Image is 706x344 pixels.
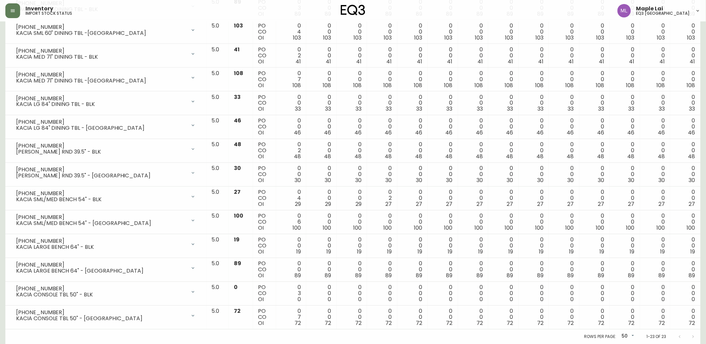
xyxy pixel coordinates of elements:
[16,30,186,36] div: KACIA SML 60" DINING TBL -[GEOGRAPHIC_DATA]
[258,166,271,184] div: PO CO
[626,81,635,89] span: 108
[312,142,331,160] div: 0 0
[312,70,331,89] div: 0 0
[312,47,331,65] div: 0 0
[506,153,513,161] span: 48
[258,200,264,208] span: OI
[628,200,635,208] span: 27
[325,200,331,208] span: 29
[372,166,392,184] div: 0 0
[505,34,513,42] span: 103
[535,81,543,89] span: 108
[258,153,264,161] span: OI
[295,177,301,184] span: 30
[293,34,301,42] span: 103
[615,142,635,160] div: 0 0
[372,47,392,65] div: 0 0
[281,166,301,184] div: 0 0
[386,105,392,113] span: 33
[312,118,331,136] div: 0 0
[568,200,574,208] span: 27
[636,6,663,11] span: Maple Lai
[356,58,362,65] span: 41
[615,47,635,65] div: 0 0
[16,262,186,268] div: [PHONE_NUMBER]
[615,23,635,41] div: 0 0
[403,23,423,41] div: 0 0
[524,142,544,160] div: 0 0
[281,70,301,89] div: 0 7
[658,129,665,137] span: 46
[619,331,636,342] div: 50
[598,200,604,208] span: 27
[433,23,453,41] div: 0 0
[258,129,264,137] span: OI
[446,177,453,184] span: 30
[477,105,483,113] span: 33
[494,23,513,41] div: 0 0
[403,142,423,160] div: 0 0
[536,153,543,161] span: 48
[476,200,483,208] span: 27
[355,153,362,161] span: 48
[11,213,201,228] div: [PHONE_NUMBER]KACIA SML/MED BENCH 54" - [GEOGRAPHIC_DATA]
[258,58,264,65] span: OI
[658,177,665,184] span: 30
[618,4,631,17] img: 61e28cffcf8cc9f4e300d877dd684943
[258,81,264,89] span: OI
[323,81,331,89] span: 108
[325,177,331,184] span: 30
[447,58,453,65] span: 41
[281,94,301,112] div: 0 0
[689,177,695,184] span: 30
[403,47,423,65] div: 0 0
[585,23,604,41] div: 0 0
[258,70,271,89] div: PO CO
[476,153,483,161] span: 48
[476,177,483,184] span: 30
[494,166,513,184] div: 0 0
[508,58,513,65] span: 41
[372,189,392,208] div: 0 2
[463,70,483,89] div: 0 0
[659,58,665,65] span: 41
[11,94,201,109] div: [PHONE_NUMBER]KACIA LG 84" DINING TBL - BLK
[258,105,264,113] span: OI
[474,81,483,89] span: 108
[16,197,186,203] div: KACIA SML/MED BENCH 54" - BLK
[16,215,186,221] div: [PHONE_NUMBER]
[446,129,453,137] span: 46
[342,23,362,41] div: 0 0
[16,48,186,54] div: [PHONE_NUMBER]
[258,177,264,184] span: OI
[676,23,695,41] div: 0 0
[629,58,635,65] span: 41
[445,34,453,42] span: 103
[615,118,635,136] div: 0 0
[295,105,301,113] span: 33
[537,177,543,184] span: 30
[206,68,229,92] td: 5.0
[206,187,229,211] td: 5.0
[417,58,422,65] span: 41
[463,94,483,112] div: 0 0
[372,70,392,89] div: 0 0
[281,23,301,41] div: 0 4
[433,94,453,112] div: 0 0
[645,23,665,41] div: 0 0
[16,54,186,60] div: KACIA MED 71" DINING TBL - BLK
[433,118,453,136] div: 0 0
[433,142,453,160] div: 0 0
[585,142,604,160] div: 0 0
[615,166,635,184] div: 0 0
[524,94,544,112] div: 0 0
[568,105,574,113] span: 33
[629,105,635,113] span: 33
[25,6,53,11] span: Inventory
[569,58,574,65] span: 41
[11,118,201,133] div: [PHONE_NUMBER]KACIA LG 84" DINING TBL - [GEOGRAPHIC_DATA]
[505,81,513,89] span: 108
[281,47,301,65] div: 0 2
[597,153,604,161] span: 48
[25,11,72,15] h5: import stock status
